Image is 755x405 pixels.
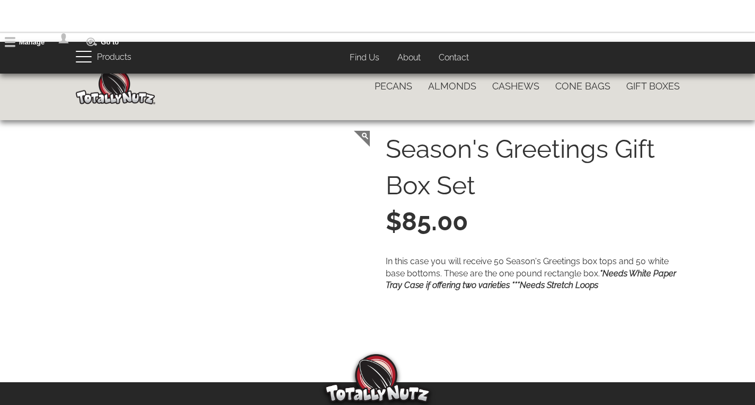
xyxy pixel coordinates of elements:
[76,42,139,73] button: Products
[386,268,676,291] strong: *Needs White Paper Tray Case if offering two varieties
[386,203,680,240] div: $85.00
[386,256,680,292] p: In this case you will receive 50 Season's Greetings box tops and 50 white base bottoms. These are...
[512,280,598,290] strong: ***Needs Stretch Loops
[431,48,477,68] a: Contact
[367,75,420,97] a: Pecans
[325,354,431,402] img: Totally Nutz Logo
[97,50,131,65] span: Products
[54,32,82,46] a: Settings
[82,32,128,52] a: Go to
[389,48,429,68] a: About
[618,75,688,97] a: Gift Boxes
[547,75,618,97] a: Cone Bags
[420,75,484,97] a: Almonds
[484,75,547,97] a: Cashews
[386,131,680,203] div: Season's Greetings Gift Box Set
[76,68,155,104] img: Home
[342,48,387,68] a: Find Us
